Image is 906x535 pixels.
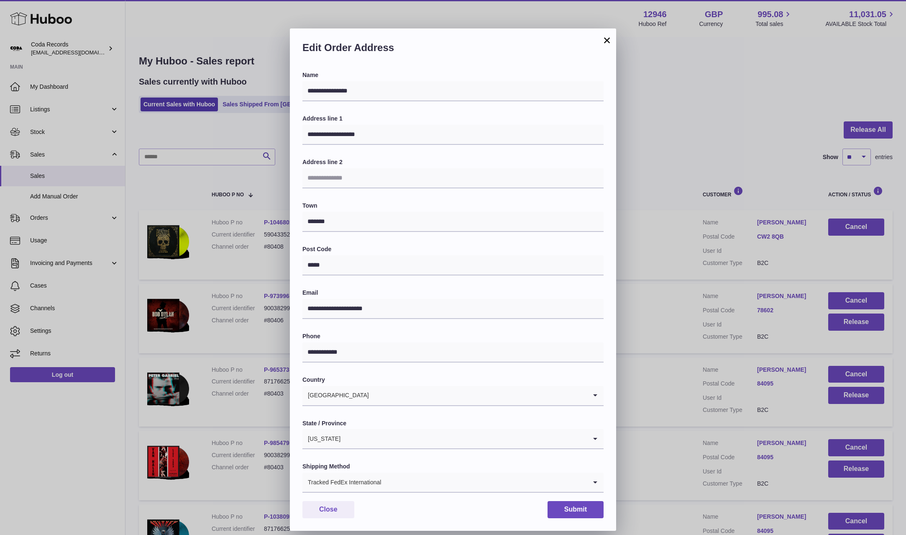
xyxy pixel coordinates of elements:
[302,158,604,166] label: Address line 2
[302,473,604,493] div: Search for option
[602,35,612,45] button: ×
[302,463,604,471] label: Shipping Method
[381,473,587,492] input: Search for option
[302,501,354,518] button: Close
[302,376,604,384] label: Country
[302,41,604,59] h2: Edit Order Address
[341,429,587,448] input: Search for option
[302,245,604,253] label: Post Code
[302,419,604,427] label: State / Province
[302,386,604,406] div: Search for option
[302,71,604,79] label: Name
[302,429,604,449] div: Search for option
[302,202,604,210] label: Town
[369,386,587,405] input: Search for option
[302,115,604,123] label: Address line 1
[302,332,604,340] label: Phone
[302,473,381,492] span: Tracked FedEx International
[548,501,604,518] button: Submit
[302,386,369,405] span: [GEOGRAPHIC_DATA]
[302,289,604,297] label: Email
[302,429,341,448] span: [US_STATE]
